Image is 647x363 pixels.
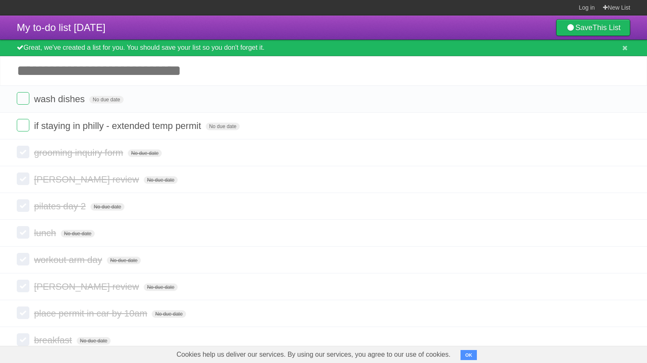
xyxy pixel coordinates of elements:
[168,346,459,363] span: Cookies help us deliver our services. By using our services, you agree to our use of cookies.
[17,22,106,33] span: My to-do list [DATE]
[144,176,178,184] span: No due date
[34,147,125,158] span: grooming inquiry form
[61,230,95,237] span: No due date
[128,149,162,157] span: No due date
[34,281,141,292] span: [PERSON_NAME] review
[461,350,477,360] button: OK
[34,308,149,319] span: place permit in car by 10am
[34,94,87,104] span: wash dishes
[34,121,203,131] span: if staying in philly - extended temp permit
[89,96,123,103] span: No due date
[107,257,141,264] span: No due date
[17,92,29,105] label: Done
[17,253,29,265] label: Done
[91,203,124,211] span: No due date
[34,255,104,265] span: workout arm day
[17,119,29,131] label: Done
[34,174,141,185] span: [PERSON_NAME] review
[34,228,58,238] span: lunch
[556,19,630,36] a: SaveThis List
[206,123,240,130] span: No due date
[17,306,29,319] label: Done
[17,280,29,292] label: Done
[17,199,29,212] label: Done
[144,283,178,291] span: No due date
[152,310,186,318] span: No due date
[77,337,111,345] span: No due date
[34,201,88,211] span: pilates day 2
[17,226,29,239] label: Done
[17,172,29,185] label: Done
[34,335,74,345] span: breakfast
[17,333,29,346] label: Done
[17,146,29,158] label: Done
[593,23,621,32] b: This List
